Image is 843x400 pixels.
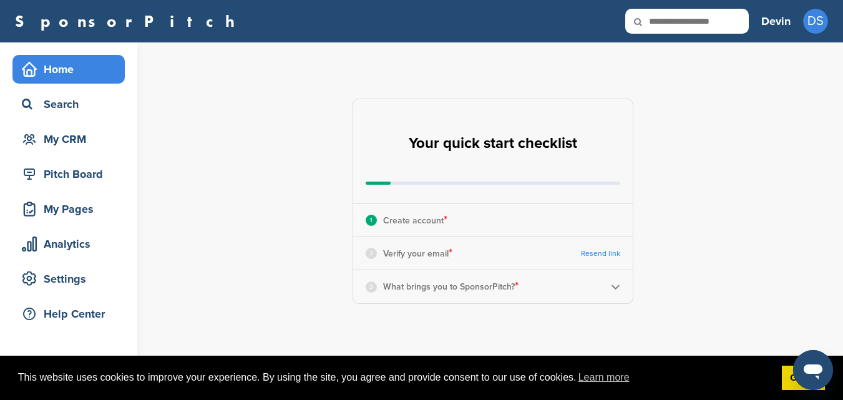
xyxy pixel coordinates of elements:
a: Devin [761,7,791,35]
div: My Pages [19,198,125,220]
span: This website uses cookies to improve your experience. By using the site, you agree and provide co... [18,368,772,387]
div: 2 [366,248,377,259]
h2: Your quick start checklist [409,130,577,157]
a: Home [12,55,125,84]
div: Help Center [19,303,125,325]
p: What brings you to SponsorPitch? [383,278,519,295]
div: Home [19,58,125,80]
div: 1 [366,215,377,226]
span: DS [803,9,828,34]
div: Search [19,93,125,115]
a: Resend link [581,249,620,258]
div: Analytics [19,233,125,255]
p: Verify your email [383,245,452,261]
div: Settings [19,268,125,290]
p: Create account [383,212,447,228]
a: My CRM [12,125,125,154]
h3: Devin [761,12,791,30]
a: learn more about cookies [577,368,631,387]
a: dismiss cookie message [782,366,825,391]
a: Pitch Board [12,160,125,188]
div: 3 [366,281,377,293]
a: Analytics [12,230,125,258]
a: SponsorPitch [15,13,243,29]
a: Settings [12,265,125,293]
a: Help Center [12,300,125,328]
div: My CRM [19,128,125,150]
iframe: Button to launch messaging window [793,350,833,390]
a: My Pages [12,195,125,223]
div: Pitch Board [19,163,125,185]
a: Search [12,90,125,119]
img: Checklist arrow 2 [611,282,620,291]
